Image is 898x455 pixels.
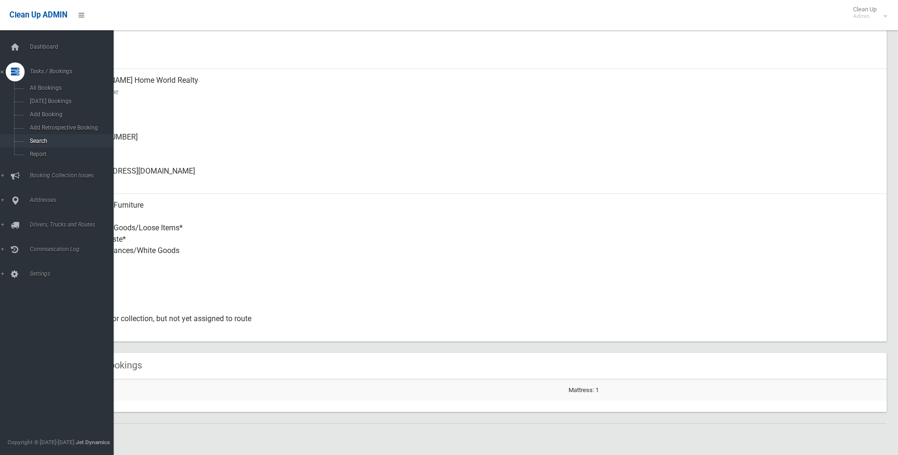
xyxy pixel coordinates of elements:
[76,324,879,336] small: Status
[27,271,121,277] span: Settings
[27,124,113,131] span: Add Retrospective Booking
[27,98,113,105] span: [DATE] Bookings
[27,68,121,75] span: Tasks / Bookings
[76,86,879,97] small: Contact Name
[27,138,113,144] span: Search
[9,10,67,19] span: Clean Up ADMIN
[565,379,887,401] td: Mattress: 1
[27,221,121,228] span: Drivers, Trucks and Routes
[76,290,879,302] small: Oversized
[76,109,879,120] small: Mobile
[76,273,879,307] div: No
[853,13,877,20] small: Admin
[76,143,879,154] small: Landline
[76,52,879,63] small: Zone
[42,160,887,194] a: [EMAIL_ADDRESS][DOMAIN_NAME]Email
[42,435,887,447] h2: Notes
[76,177,879,188] small: Email
[27,44,121,50] span: Dashboard
[76,439,110,446] strong: Jet Dynamics
[76,126,879,160] div: [PHONE_NUMBER]
[76,35,879,69] div: [DATE]
[27,111,113,118] span: Add Booking
[27,85,113,91] span: All Bookings
[8,439,74,446] span: Copyright © [DATE]-[DATE]
[76,69,879,103] div: [PERSON_NAME] Home World Realty
[27,246,121,253] span: Communication Log
[76,307,879,341] div: Approved for collection, but not yet assigned to route
[848,6,886,20] span: Clean Up
[27,197,121,203] span: Addresses
[27,151,113,157] span: Report
[27,172,121,179] span: Booking Collection Issues
[76,256,879,268] small: Items
[76,160,879,194] div: [EMAIL_ADDRESS][DOMAIN_NAME]
[76,194,879,273] div: Household Furniture Electronics Household Goods/Loose Items* Garden Waste* Metal Appliances/White...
